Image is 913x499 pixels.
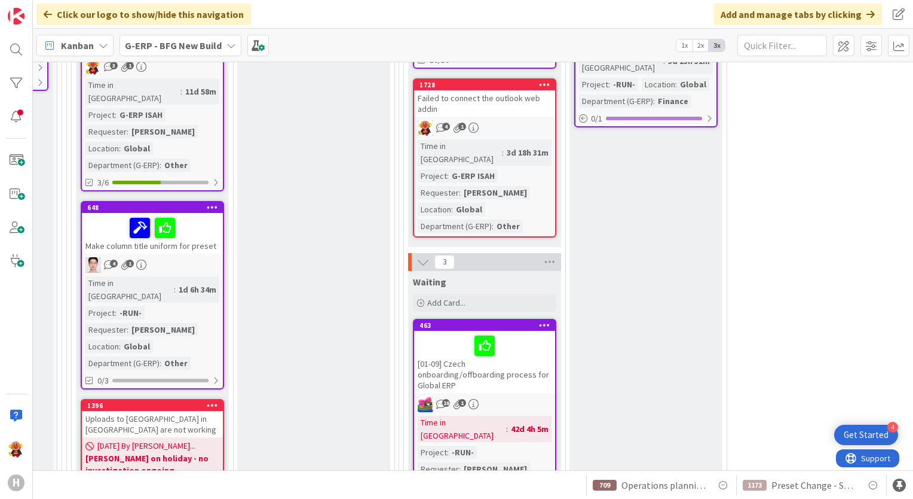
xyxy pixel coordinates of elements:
span: : [127,125,128,138]
span: : [608,78,610,91]
div: G-ERP ISAH [449,169,498,182]
div: Other [494,220,523,233]
span: Support [25,2,54,16]
div: 4 [887,422,898,433]
div: Requester [418,186,459,199]
span: : [653,95,655,108]
div: 648 [82,202,223,213]
span: : [115,108,117,121]
div: [PERSON_NAME] [128,323,198,336]
div: Open Get Started checklist, remaining modules: 4 [834,425,898,445]
div: 1396Uploads to [GEOGRAPHIC_DATA] in [GEOGRAPHIC_DATA] are not working [82,400,223,437]
input: Quick Filter... [737,35,827,56]
span: : [180,85,182,98]
span: 1 [126,62,134,69]
div: Requester [85,323,127,336]
span: : [459,463,461,476]
span: : [119,142,121,155]
div: 463 [414,320,555,331]
img: ll [85,257,101,273]
span: Add Card... [427,297,465,308]
div: LC [414,120,555,136]
img: JK [418,397,433,412]
span: 4 [110,260,118,267]
b: G-ERP - BFG New Build [125,39,222,51]
div: Time in [GEOGRAPHIC_DATA] [418,139,502,166]
div: Click our logo to show/hide this navigation [36,4,251,25]
div: Uploads to [GEOGRAPHIC_DATA] in [GEOGRAPHIC_DATA] are not working [82,411,223,437]
div: Add and manage tabs by clicking [713,4,882,25]
div: Finance [655,95,691,108]
div: Location [85,340,119,353]
span: : [447,169,449,182]
div: [PERSON_NAME] [461,186,530,199]
span: : [160,357,161,370]
span: 3/6 [97,177,109,189]
span: : [115,306,117,320]
div: Time in [GEOGRAPHIC_DATA] [85,276,174,303]
span: : [451,203,453,216]
div: H [8,474,24,491]
div: 648 [87,203,223,212]
div: [01-09] Czech onboarding/offboarding process for Global ERP [414,331,555,393]
div: Project [579,78,608,91]
div: 42d 4h 5m [508,422,552,436]
img: LC [8,441,24,458]
span: : [119,340,121,353]
div: Department (G-ERP) [85,159,160,172]
div: Global [121,142,153,155]
div: 648Make column title uniform for preset [82,202,223,254]
div: Global [121,340,153,353]
span: 1 [126,260,134,267]
div: 1728 [414,80,555,90]
div: Other [161,357,191,370]
div: Time in [GEOGRAPHIC_DATA] [418,416,506,442]
div: -RUN- [117,306,145,320]
div: Time in [GEOGRAPHIC_DATA] [85,78,180,105]
span: 16 [442,399,450,407]
div: -RUN- [449,446,477,459]
span: Operations planning board Changing operations to external via Multiselect CD_011_HUISCH_Internal ... [621,478,706,492]
div: Project [85,108,115,121]
div: Make column title uniform for preset [82,213,223,254]
div: 11d 58m [182,85,219,98]
div: 1d 6h 34m [176,283,219,296]
div: 1173 [743,480,767,491]
div: 1728Failed to connect the outlook web addin [414,80,555,117]
span: Preset Change - Shipping in Shipping Schedule [771,478,856,492]
img: LC [85,59,101,75]
span: Kanban [61,38,94,53]
div: ll [82,257,223,273]
div: 3d 18h 31m [504,146,552,159]
span: 3x [709,39,725,51]
span: 1x [676,39,693,51]
div: LC [82,59,223,75]
a: 1728Failed to connect the outlook web addinLCTime in [GEOGRAPHIC_DATA]:3d 18h 31mProject:G-ERP IS... [413,78,556,238]
div: 1728 [419,81,555,89]
div: Department (G-ERP) [418,220,492,233]
span: : [459,186,461,199]
div: 709 [593,480,617,491]
div: Project [418,446,447,459]
div: 463 [419,321,555,330]
img: LC [418,120,433,136]
span: Waiting [413,276,446,288]
a: 648Make column title uniform for presetllTime in [GEOGRAPHIC_DATA]:1d 6h 34mProject:-RUN-Requeste... [81,201,224,390]
div: Requester [418,463,459,476]
span: 3 [110,62,118,69]
div: Requester [85,125,127,138]
div: Global [677,78,709,91]
b: [PERSON_NAME] on holiday - no investigation ongoing [85,452,219,476]
span: : [127,323,128,336]
div: 0/1 [575,111,716,126]
div: JK [414,397,555,412]
span: 2x [693,39,709,51]
div: Failed to connect the outlook web addin [414,90,555,117]
span: : [447,446,449,459]
div: [PERSON_NAME] [128,125,198,138]
span: : [160,159,161,172]
span: : [174,283,176,296]
div: Location [85,142,119,155]
span: : [502,146,504,159]
div: Global [453,203,485,216]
